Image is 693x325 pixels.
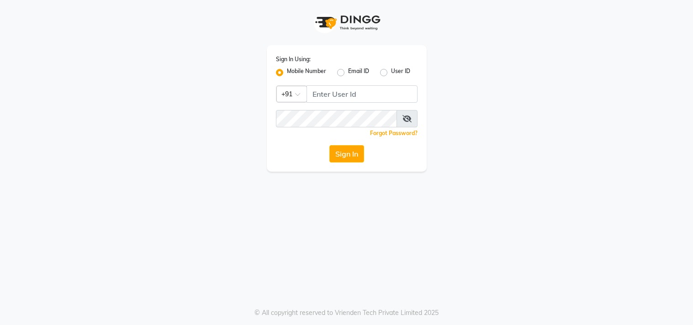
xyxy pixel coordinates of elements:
[329,145,364,162] button: Sign In
[370,130,418,136] a: Forgot Password?
[391,67,410,78] label: User ID
[276,110,397,127] input: Username
[276,55,311,63] label: Sign In Using:
[287,67,326,78] label: Mobile Number
[307,85,418,103] input: Username
[310,9,383,36] img: logo1.svg
[348,67,369,78] label: Email ID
